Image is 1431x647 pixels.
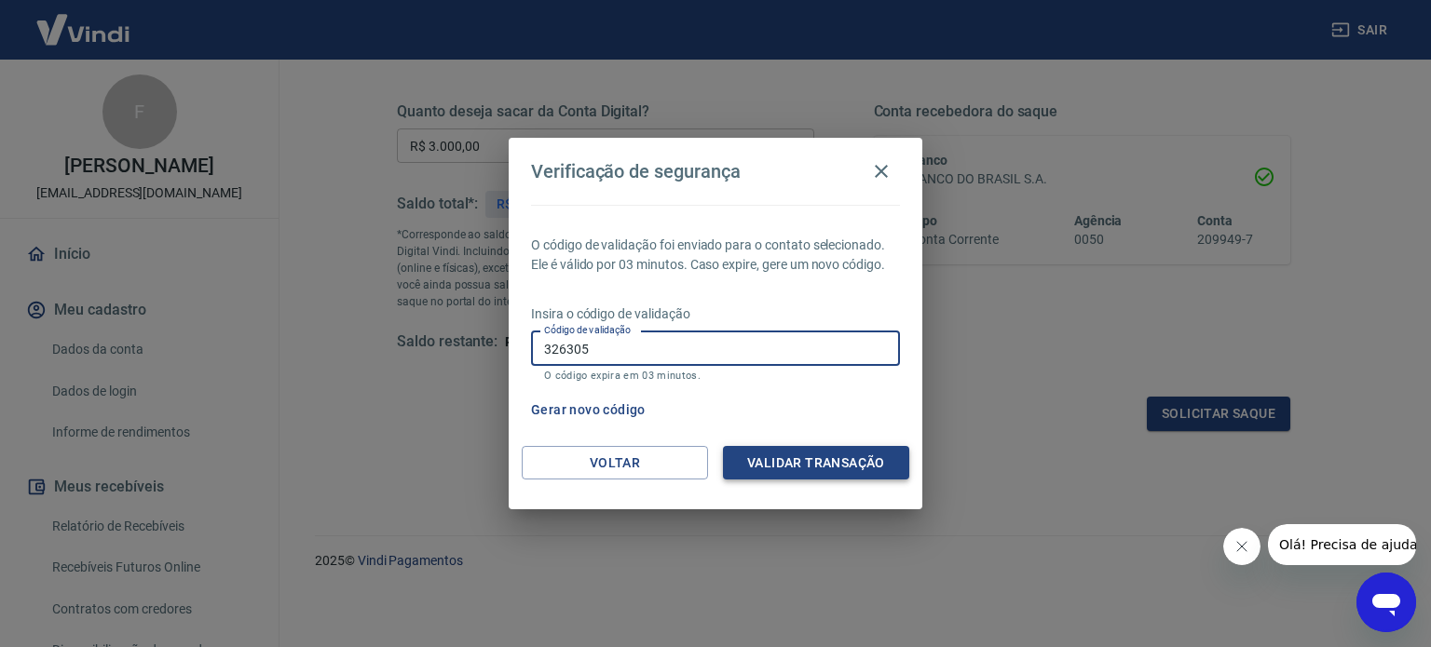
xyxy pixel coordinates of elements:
[11,13,157,28] span: Olá! Precisa de ajuda?
[544,370,887,382] p: O código expira em 03 minutos.
[1356,573,1416,632] iframe: Botão para abrir a janela de mensagens
[723,446,909,480] button: Validar transação
[531,236,900,275] p: O código de validação foi enviado para o contato selecionado. Ele é válido por 03 minutos. Caso e...
[524,393,653,427] button: Gerar novo código
[1268,524,1416,565] iframe: Mensagem da empresa
[1223,528,1261,565] iframe: Fechar mensagem
[531,304,900,324] p: Insira o código de validação
[531,160,741,182] h4: Verificação de segurança
[522,446,708,480] button: Voltar
[544,323,631,337] label: Código de validação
